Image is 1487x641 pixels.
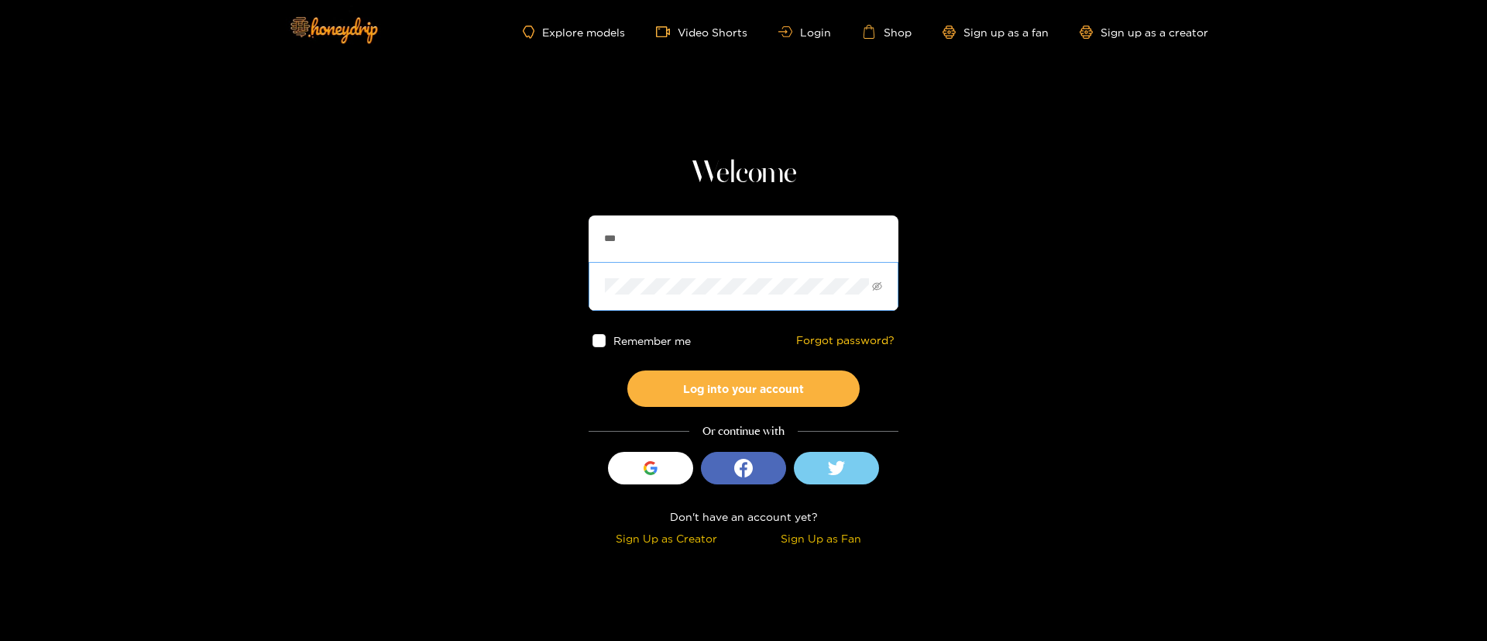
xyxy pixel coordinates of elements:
[656,25,747,39] a: Video Shorts
[613,335,691,346] span: Remember me
[796,334,895,347] a: Forgot password?
[872,281,882,291] span: eye-invisible
[747,529,895,547] div: Sign Up as Fan
[589,422,898,440] div: Or continue with
[589,155,898,192] h1: Welcome
[523,26,625,39] a: Explore models
[1080,26,1208,39] a: Sign up as a creator
[592,529,740,547] div: Sign Up as Creator
[656,25,678,39] span: video-camera
[627,370,860,407] button: Log into your account
[589,508,898,526] div: Don't have an account yet?
[862,25,912,39] a: Shop
[778,26,831,38] a: Login
[943,26,1049,39] a: Sign up as a fan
